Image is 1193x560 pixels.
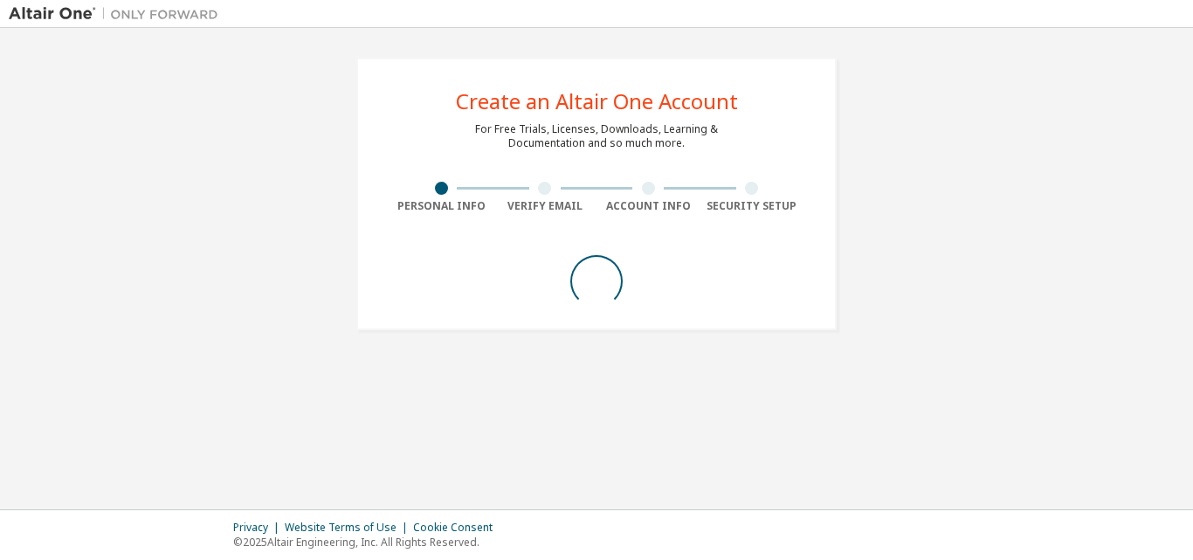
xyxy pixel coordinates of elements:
[596,199,700,213] div: Account Info
[700,199,804,213] div: Security Setup
[233,521,285,535] div: Privacy
[233,535,503,550] p: © 2025 Altair Engineering, Inc. All Rights Reserved.
[9,5,227,23] img: Altair One
[456,91,738,112] div: Create an Altair One Account
[285,521,413,535] div: Website Terms of Use
[413,521,503,535] div: Cookie Consent
[390,199,493,213] div: Personal Info
[493,199,597,213] div: Verify Email
[475,122,718,150] div: For Free Trials, Licenses, Downloads, Learning & Documentation and so much more.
